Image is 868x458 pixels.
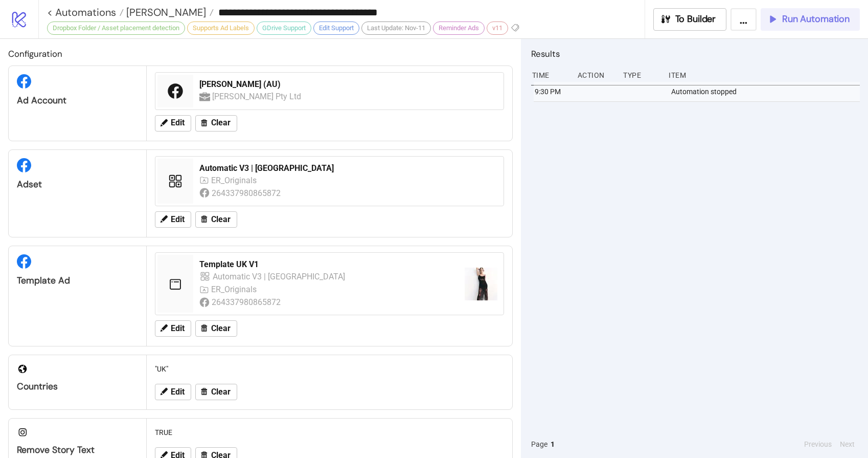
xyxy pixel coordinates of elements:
h2: Configuration [8,47,513,60]
div: ER_Originals [211,174,259,187]
div: 264337980865872 [212,187,283,200]
span: Clear [211,215,231,224]
h2: Results [531,47,860,60]
span: Page [531,439,547,450]
span: Edit [171,324,185,333]
button: Clear [195,320,237,337]
span: Clear [211,324,231,333]
div: ER_Originals [211,283,259,296]
div: [PERSON_NAME] (AU) [199,79,497,90]
button: Clear [195,115,237,132]
button: To Builder [653,8,727,31]
span: To Builder [675,13,716,25]
img: https://scontent-fra5-2.xx.fbcdn.net/v/t45.1600-4/474827401_120214478372380289_209715080885749866... [465,268,497,300]
div: Supports Ad Labels [187,21,255,35]
button: Clear [195,384,237,400]
button: Next [837,439,858,450]
div: Ad Account [17,95,138,106]
span: [PERSON_NAME] [124,6,206,19]
div: Automatic V3 | [GEOGRAPHIC_DATA] [199,163,497,174]
div: Type [622,66,660,85]
div: Item [668,66,860,85]
span: Clear [211,387,231,397]
div: 9:30 PM [534,82,572,101]
span: Edit [171,118,185,127]
div: GDrive Support [257,21,311,35]
div: Dropbox Folder / Asset placement detection [47,21,185,35]
div: [PERSON_NAME] Pty Ltd [212,90,303,103]
div: Automatic V3 | [GEOGRAPHIC_DATA] [213,270,346,283]
div: v11 [487,21,508,35]
div: Edit Support [313,21,359,35]
button: Edit [155,320,191,337]
span: Edit [171,215,185,224]
button: 1 [547,439,558,450]
div: TRUE [151,423,508,442]
button: Edit [155,115,191,132]
div: 264337980865872 [212,296,283,309]
div: Adset [17,179,138,190]
div: Last Update: Nov-11 [361,21,431,35]
button: Edit [155,211,191,228]
div: Time [531,66,569,85]
span: Run Automation [782,13,850,25]
div: Remove Story Text [17,444,138,456]
div: Template Ad [17,275,138,287]
div: Countries [17,381,138,392]
button: ... [730,8,757,31]
div: Automation stopped [670,82,862,101]
span: Edit [171,387,185,397]
div: "UK" [151,359,508,379]
span: Clear [211,118,231,127]
a: < Automations [47,7,124,17]
div: Reminder Ads [433,21,485,35]
button: Previous [801,439,835,450]
div: Template UK V1 [199,259,456,270]
button: Edit [155,384,191,400]
button: Clear [195,211,237,228]
button: Run Automation [761,8,860,31]
div: Action [577,66,615,85]
a: [PERSON_NAME] [124,7,214,17]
